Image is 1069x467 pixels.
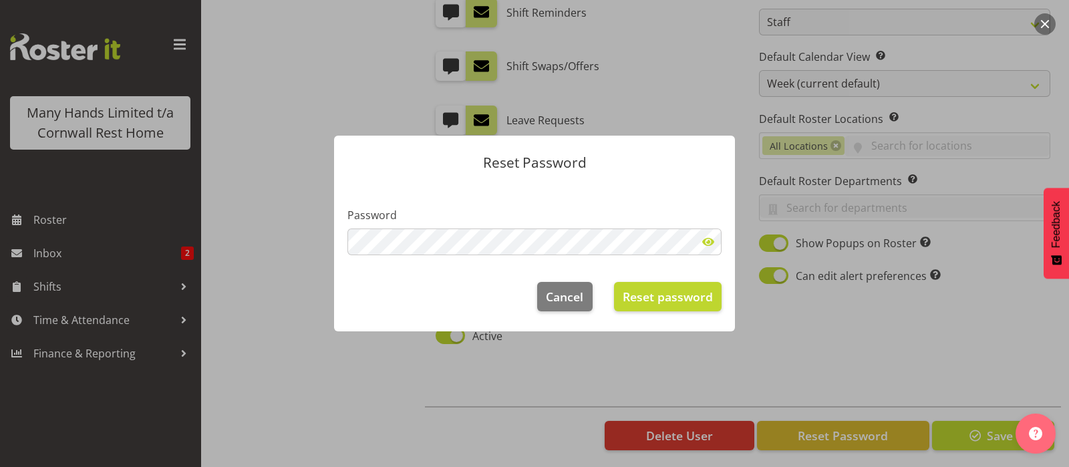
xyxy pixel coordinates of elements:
span: Feedback [1050,201,1062,248]
label: Password [347,207,722,223]
button: Cancel [537,282,592,311]
img: help-xxl-2.png [1029,427,1042,440]
button: Feedback - Show survey [1044,188,1069,279]
span: Cancel [546,288,583,305]
button: Reset password [614,282,722,311]
p: Reset Password [347,156,722,170]
span: Reset password [623,288,713,305]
